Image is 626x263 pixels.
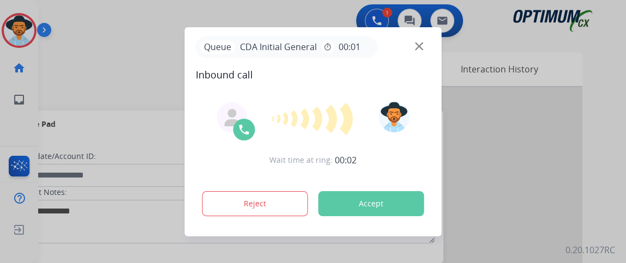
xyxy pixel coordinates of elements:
[200,40,236,54] p: Queue
[335,154,357,167] span: 00:02
[339,40,360,53] span: 00:01
[318,191,424,216] button: Accept
[224,109,241,126] img: agent-avatar
[415,42,423,50] img: close-button
[378,102,409,132] img: avatar
[238,123,251,136] img: call-icon
[565,243,615,256] p: 0.20.1027RC
[202,191,308,216] button: Reject
[236,40,321,53] span: CDA Initial General
[269,155,333,166] span: Wait time at ring:
[196,67,431,82] span: Inbound call
[323,42,332,51] mat-icon: timer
